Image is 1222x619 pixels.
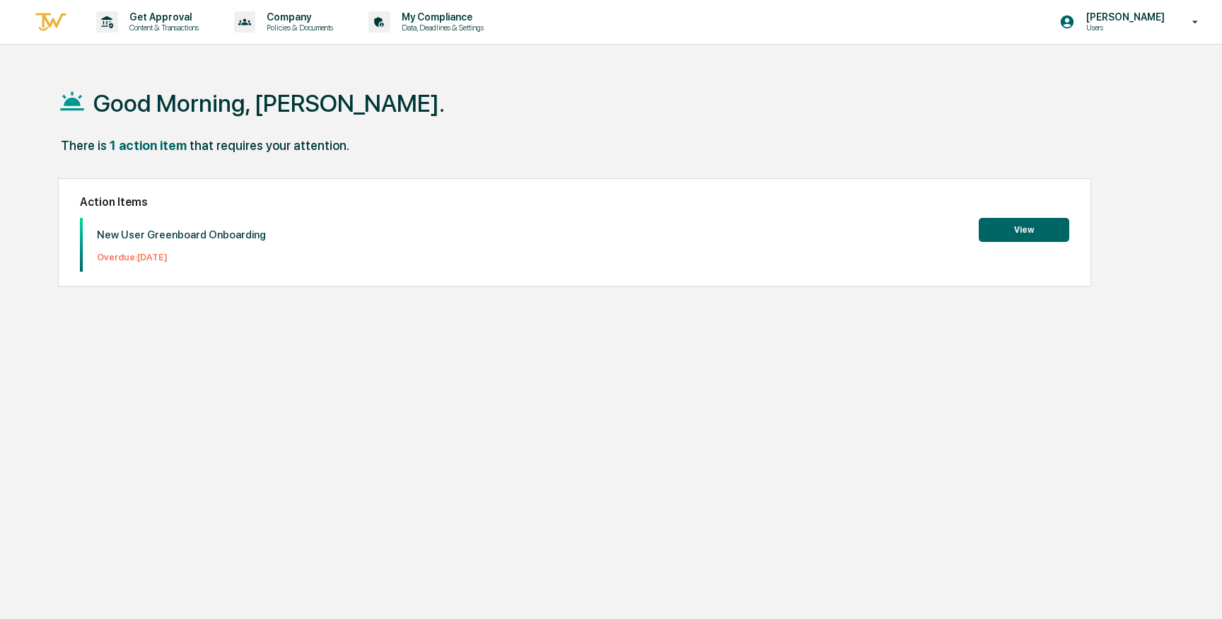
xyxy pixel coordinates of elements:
p: Users [1075,23,1172,33]
p: [PERSON_NAME] [1075,11,1172,23]
div: There is [61,138,107,153]
p: My Compliance [390,11,491,23]
p: Get Approval [118,11,206,23]
img: logo [34,11,68,34]
p: New User Greenboard Onboarding [97,228,266,241]
p: Overdue: [DATE] [97,252,266,262]
div: 1 action item [110,138,187,153]
p: Data, Deadlines & Settings [390,23,491,33]
button: View [979,218,1069,242]
h2: Action Items [80,195,1070,209]
p: Company [255,11,340,23]
p: Policies & Documents [255,23,340,33]
h1: Good Morning, [PERSON_NAME]. [93,89,445,117]
a: View [979,222,1069,236]
div: that requires your attention. [190,138,349,153]
p: Content & Transactions [118,23,206,33]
